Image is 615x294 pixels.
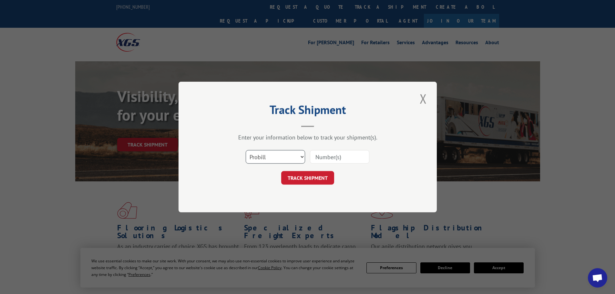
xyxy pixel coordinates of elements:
[310,150,369,164] input: Number(s)
[281,171,334,185] button: TRACK SHIPMENT
[211,134,405,141] div: Enter your information below to track your shipment(s).
[418,90,429,107] button: Close modal
[588,268,607,288] a: Open chat
[211,105,405,117] h2: Track Shipment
